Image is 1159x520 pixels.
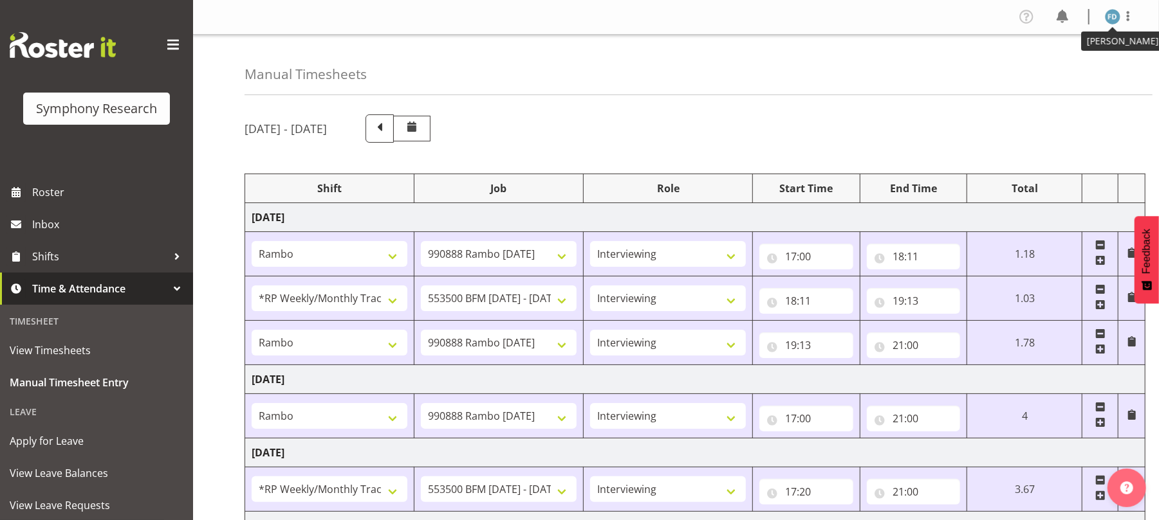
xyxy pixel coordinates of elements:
[867,332,961,358] input: Click to select...
[32,247,167,266] span: Shifts
[421,181,577,196] div: Job
[3,334,190,366] a: View Timesheets
[967,321,1082,365] td: 1.78
[3,399,190,425] div: Leave
[967,467,1082,512] td: 3.67
[252,181,407,196] div: Shift
[867,479,961,505] input: Click to select...
[3,366,190,399] a: Manual Timesheet Entry
[1105,9,1120,24] img: foziah-dean1868.jpg
[245,67,367,82] h4: Manual Timesheets
[967,232,1082,276] td: 1.18
[32,183,187,202] span: Roster
[867,244,961,269] input: Click to select...
[1135,216,1159,303] button: Feedback - Show survey
[759,479,853,505] input: Click to select...
[245,203,1145,232] td: [DATE]
[759,332,853,358] input: Click to select...
[10,373,183,392] span: Manual Timesheet Entry
[245,121,327,136] h5: [DATE] - [DATE]
[759,181,853,196] div: Start Time
[245,365,1145,394] td: [DATE]
[759,406,853,431] input: Click to select...
[3,308,190,334] div: Timesheet
[974,181,1075,196] div: Total
[867,181,961,196] div: End Time
[967,394,1082,438] td: 4
[10,32,116,58] img: Rosterit website logo
[1120,481,1133,494] img: help-xxl-2.png
[3,425,190,457] a: Apply for Leave
[245,438,1145,467] td: [DATE]
[10,431,183,451] span: Apply for Leave
[10,341,183,360] span: View Timesheets
[10,496,183,515] span: View Leave Requests
[1141,229,1153,274] span: Feedback
[10,463,183,483] span: View Leave Balances
[867,288,961,314] input: Click to select...
[3,457,190,489] a: View Leave Balances
[36,99,157,118] div: Symphony Research
[759,244,853,269] input: Click to select...
[32,215,187,234] span: Inbox
[32,279,167,298] span: Time & Attendance
[759,288,853,314] input: Click to select...
[967,276,1082,321] td: 1.03
[590,181,746,196] div: Role
[867,406,961,431] input: Click to select...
